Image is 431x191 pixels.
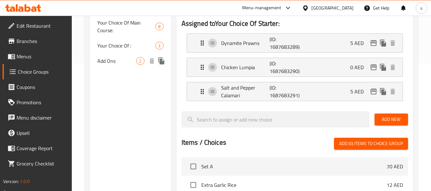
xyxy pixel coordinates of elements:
button: edit [369,62,378,72]
a: Coverage Report [3,141,72,156]
li: Expand [182,31,408,55]
p: (ID: 1687683289) [270,35,302,51]
span: Add New [380,115,403,123]
p: Dynamite Prawns [221,39,270,47]
button: edit [369,38,378,48]
p: Salt and Pepper Calamari [221,84,270,99]
button: delete [147,56,157,66]
button: duplicate [378,38,388,48]
div: Choices [155,23,163,30]
p: (ID: 1687683291) [270,84,302,99]
button: duplicate [157,56,166,66]
a: Upsell [3,125,72,141]
div: [GEOGRAPHIC_DATA] [311,4,353,11]
button: Add New [375,114,408,125]
span: Extra Garlic Rice [201,181,387,189]
div: Expand [187,82,403,101]
li: Expand [182,55,408,79]
span: Choice Groups [18,68,67,76]
span: Grocery Checklist [17,160,67,167]
a: Branches [3,33,72,49]
span: Coupons [17,83,67,91]
div: Your Choice Of Main Course:8 [90,15,171,38]
p: 12 AED [387,181,403,189]
div: Menu-management [242,4,281,12]
a: Edit Restaurant [3,18,72,33]
a: Coupons [3,79,72,95]
span: 2 [137,58,144,64]
a: Promotions [3,95,72,110]
span: Add (0) items to choice group [339,140,403,148]
a: Menus [3,49,72,64]
span: Add Ons [97,57,136,65]
button: duplicate [378,62,388,72]
span: Edit Restaurant [17,22,67,30]
h2: Items / Choices [182,138,226,147]
span: Coverage Report [17,144,67,152]
button: edit [369,87,378,96]
span: 2 [156,43,163,49]
li: Expand [182,79,408,104]
span: Menus [17,53,67,60]
span: Your Choice Of Main Course: [97,19,155,34]
div: Choices [155,42,163,49]
p: (ID: 1687683290) [270,60,302,75]
span: Branches [17,37,67,45]
p: Chicken Lumpia [221,63,270,71]
h2: Assigned to Your Choice Of Starter: [182,19,408,28]
span: 8 [156,24,163,30]
span: Upsell [17,129,67,137]
span: a [420,4,422,11]
button: delete [388,87,398,96]
p: 5 AED [350,39,369,47]
a: Menu disclaimer [3,110,72,125]
span: Your Choice Of : [97,42,155,49]
p: 0 AED [350,63,369,71]
button: Add (0) items to choice group [334,138,408,150]
a: Grocery Checklist [3,156,72,171]
div: Expand [187,34,403,52]
div: Expand [187,58,403,77]
div: Your Choice Of :2 [90,38,171,53]
input: search [182,111,369,128]
p: 70 AED [387,163,403,170]
button: delete [388,38,398,48]
a: Choice Groups [3,64,72,79]
span: Version: [3,177,19,186]
div: Add Ons2deleteduplicate [90,53,171,69]
span: 1.0.0 [20,177,30,186]
span: Set A [201,163,387,170]
span: Promotions [17,99,67,106]
button: duplicate [378,87,388,96]
span: Select choice [187,160,200,173]
span: Menu disclaimer [17,114,67,121]
p: 5 AED [350,88,369,95]
button: delete [388,62,398,72]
